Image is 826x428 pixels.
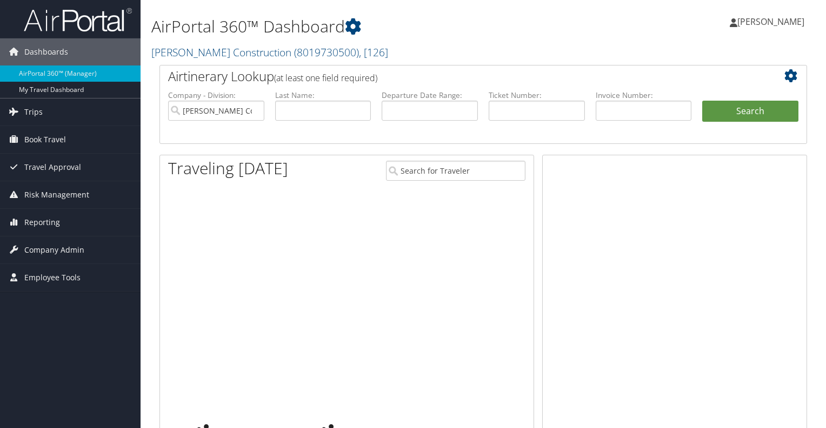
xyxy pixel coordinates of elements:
h2: Airtinerary Lookup [168,67,744,85]
label: Last Name: [275,90,371,101]
label: Ticket Number: [489,90,585,101]
span: ( 8019730500 ) [294,45,359,60]
span: , [ 126 ] [359,45,388,60]
a: [PERSON_NAME] [730,5,815,38]
label: Invoice Number: [596,90,692,101]
span: Trips [24,98,43,126]
img: airportal-logo.png [24,7,132,32]
label: Departure Date Range: [382,90,478,101]
span: Reporting [24,209,60,236]
span: Book Travel [24,126,66,153]
span: Risk Management [24,181,89,208]
button: Search [702,101,798,122]
span: (at least one field required) [274,72,377,84]
h1: Traveling [DATE] [168,157,288,180]
a: [PERSON_NAME] Construction [151,45,388,60]
label: Company - Division: [168,90,264,101]
span: Travel Approval [24,154,81,181]
h1: AirPortal 360™ Dashboard [151,15,594,38]
span: [PERSON_NAME] [737,16,804,28]
span: Dashboards [24,38,68,65]
input: Search for Traveler [386,161,525,181]
span: Company Admin [24,236,84,264]
span: Employee Tools [24,264,81,291]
